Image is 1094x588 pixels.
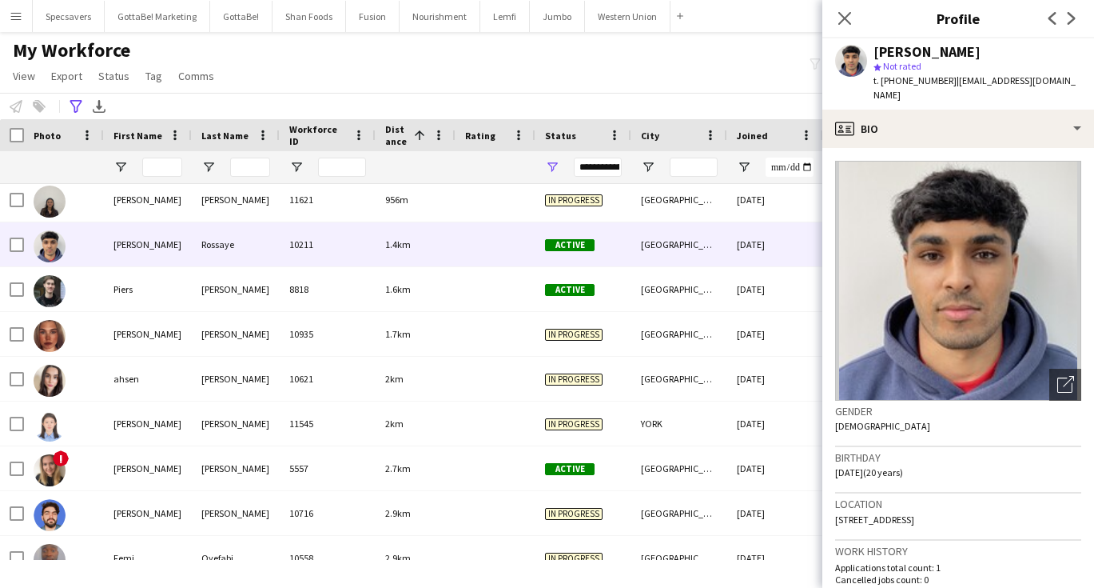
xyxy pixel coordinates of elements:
div: [DATE] [727,491,823,535]
button: GottaBe! Marketing [105,1,210,32]
span: Active [545,463,595,475]
img: Femi Oyefabi [34,544,66,576]
span: 2km [385,418,404,430]
button: Open Filter Menu [201,160,216,174]
input: City Filter Input [670,158,718,177]
img: Piers Spicer [34,275,66,307]
div: 5557 [280,446,376,490]
span: Joined [737,130,768,142]
div: [DATE] [727,178,823,222]
input: Last Name Filter Input [230,158,270,177]
div: Piers [104,267,192,311]
a: Status [92,66,136,86]
span: 1.7km [385,328,411,340]
div: [PERSON_NAME] [873,45,981,59]
div: [DATE] [727,222,823,266]
h3: Birthday [835,450,1081,465]
span: 2.9km [385,507,411,519]
span: [DEMOGRAPHIC_DATA] [835,420,930,432]
div: [PERSON_NAME] [104,446,192,490]
span: Tag [145,69,162,83]
button: Fusion [346,1,400,32]
span: ! [53,450,69,466]
span: Active [545,239,595,251]
div: [GEOGRAPHIC_DATA] [631,536,727,580]
app-action-btn: Advanced filters [66,97,86,116]
img: Rebecca Clement [34,454,66,486]
div: 10211 [280,222,376,266]
p: Applications total count: 1 [835,562,1081,574]
span: First Name [113,130,162,142]
span: t. [PHONE_NUMBER] [873,74,957,86]
span: View [13,69,35,83]
span: 2km [385,373,404,385]
img: Crew avatar or photo [835,161,1081,401]
h3: Gender [835,404,1081,418]
div: Open photos pop-in [1049,369,1081,401]
h3: Profile [822,8,1094,29]
h3: Location [835,497,1081,511]
div: Bio [822,110,1094,148]
div: [GEOGRAPHIC_DATA] [631,222,727,266]
div: [GEOGRAPHIC_DATA] [631,178,727,222]
span: In progress [545,329,603,341]
span: Comms [178,69,214,83]
span: 1.4km [385,238,411,250]
span: 2.9km [385,552,411,564]
span: [DATE] (20 years) [835,466,903,478]
span: My Workforce [13,38,130,62]
img: Varsha Nagarathinam [34,186,66,218]
span: In progress [545,374,603,386]
button: Jumbo [530,1,585,32]
span: In progress [545,194,603,206]
div: [PERSON_NAME] [104,491,192,535]
div: [PERSON_NAME] [192,357,280,401]
div: [PERSON_NAME] [104,402,192,446]
div: [GEOGRAPHIC_DATA] [631,267,727,311]
span: Photo [34,130,61,142]
span: In progress [545,508,603,520]
span: Status [98,69,129,83]
a: Comms [172,66,221,86]
div: 11621 [280,178,376,222]
h3: Work history [835,544,1081,558]
div: [PERSON_NAME] [104,312,192,356]
div: [DATE] [727,536,823,580]
button: Shan Foods [273,1,346,32]
button: Open Filter Menu [113,160,128,174]
button: Open Filter Menu [737,160,751,174]
span: Active [545,284,595,296]
span: Last Name [201,130,249,142]
span: City [641,130,659,142]
span: In progress [545,418,603,430]
input: Workforce ID Filter Input [318,158,366,177]
button: Western Union [585,1,670,32]
app-action-btn: Export XLSX [90,97,109,116]
img: Pravin Kumar [34,499,66,531]
div: [PERSON_NAME] [104,178,192,222]
span: 1.6km [385,283,411,295]
div: 10935 [280,312,376,356]
a: Export [45,66,89,86]
img: Gabriel Rossaye [34,230,66,262]
button: Open Filter Menu [289,160,304,174]
p: Cancelled jobs count: 0 [835,574,1081,586]
span: Rating [465,130,495,142]
button: Lemfi [480,1,530,32]
button: Open Filter Menu [545,160,559,174]
span: Status [545,130,576,142]
span: Not rated [883,60,921,72]
button: Open Filter Menu [641,160,655,174]
span: | [EMAIL_ADDRESS][DOMAIN_NAME] [873,74,1076,101]
img: Holly Whitworth-Clark [34,320,66,352]
div: [PERSON_NAME] [192,312,280,356]
div: 10716 [280,491,376,535]
a: View [6,66,42,86]
div: [DATE] [727,446,823,490]
button: Nourishment [400,1,480,32]
div: [DATE] [727,312,823,356]
button: Specsavers [33,1,105,32]
div: [DATE] [727,357,823,401]
div: [PERSON_NAME] [192,491,280,535]
div: 10558 [280,536,376,580]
